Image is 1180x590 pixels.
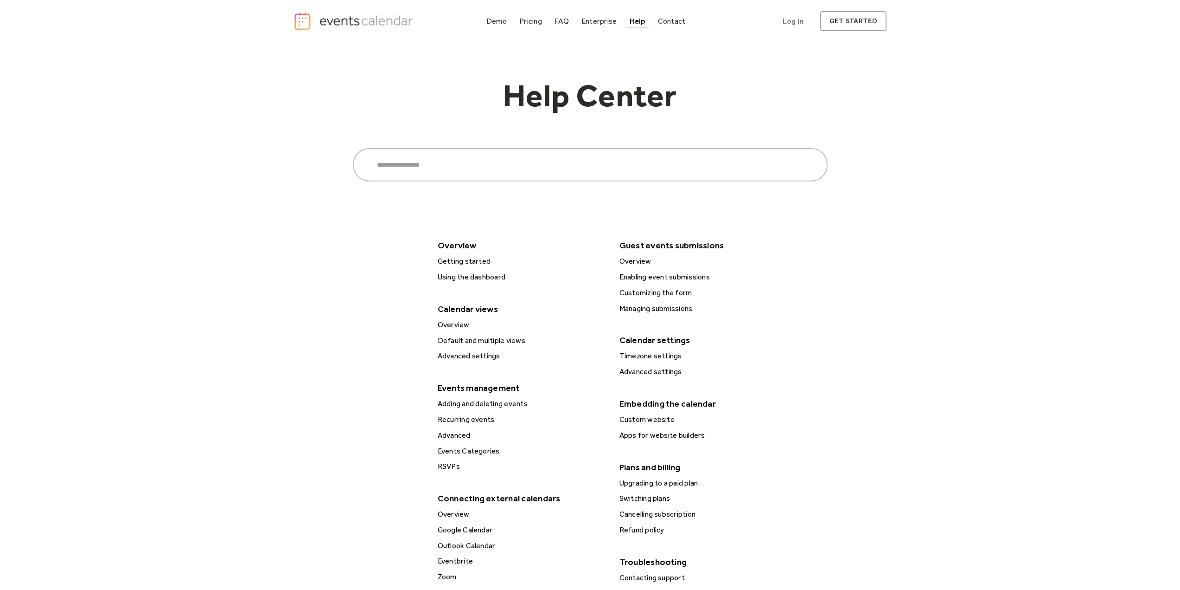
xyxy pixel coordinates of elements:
[658,19,686,24] div: Contact
[483,15,510,27] a: Demo
[519,19,542,24] div: Pricing
[434,319,608,331] a: Overview
[616,271,790,283] a: Enabling event submissions
[435,555,608,567] div: Eventbrite
[434,255,608,267] a: Getting started
[617,414,790,426] div: Custom website
[616,255,790,267] a: Overview
[435,414,608,426] div: Recurring events
[630,19,645,24] div: Help
[617,255,790,267] div: Overview
[615,237,789,253] div: Guest events submissions
[434,429,608,441] a: Advanced
[434,571,608,583] a: Zoom
[435,508,608,520] div: Overview
[435,540,608,552] div: Outlook Calendar
[434,460,608,473] a: RSVPs
[617,429,790,441] div: Apps for website builders
[617,350,790,362] div: Timezone settings
[578,15,620,27] a: Enterprise
[616,572,790,584] a: Contacting support
[617,508,790,520] div: Cancelling subscription
[434,414,608,426] a: Recurring events
[616,350,790,362] a: Timezone settings
[617,493,790,505] div: Switching plans
[581,19,617,24] div: Enterprise
[434,335,608,347] a: Default and multiple views
[435,571,608,583] div: Zoom
[820,11,887,31] a: get started
[617,271,790,283] div: Enabling event submissions
[435,335,608,347] div: Default and multiple views
[615,554,789,570] div: Troubleshooting
[616,303,790,315] a: Managing submissions
[617,287,790,299] div: Customizing the form
[293,12,416,31] a: home
[435,271,608,283] div: Using the dashboard
[616,366,790,378] a: Advanced settings
[434,524,608,536] a: Google Calendar
[433,380,607,396] div: Events management
[617,366,790,378] div: Advanced settings
[460,79,720,120] h1: Help Center
[434,271,608,283] a: Using the dashboard
[433,237,607,253] div: Overview
[435,460,608,473] div: RSVPs
[435,524,608,536] div: Google Calendar
[617,572,790,584] div: Contacting support
[434,555,608,567] a: Eventbrite
[434,445,608,457] a: Events Categories
[433,301,607,317] div: Calendar views
[617,303,790,315] div: Managing submissions
[616,429,790,441] a: Apps for website builders
[435,398,608,410] div: Adding and deleting events
[615,459,789,475] div: Plans and billing
[434,398,608,410] a: Adding and deleting events
[773,11,813,31] a: Log In
[615,395,789,412] div: Embedding the calendar
[435,445,608,457] div: Events Categories
[551,15,573,27] a: FAQ
[486,19,507,24] div: Demo
[435,350,608,362] div: Advanced settings
[555,19,569,24] div: FAQ
[616,414,790,426] a: Custom website
[616,493,790,505] a: Switching plans
[433,490,607,506] div: Connecting external calendars
[434,508,608,520] a: Overview
[516,15,546,27] a: Pricing
[435,319,608,331] div: Overview
[616,287,790,299] a: Customizing the form
[434,540,608,552] a: Outlook Calendar
[615,332,789,348] div: Calendar settings
[616,477,790,489] a: Upgrading to a paid plan
[616,524,790,536] a: Refund policy
[616,508,790,520] a: Cancelling subscription
[435,255,608,267] div: Getting started
[654,15,689,27] a: Contact
[617,477,790,489] div: Upgrading to a paid plan
[434,350,608,362] a: Advanced settings
[617,524,790,536] div: Refund policy
[626,15,649,27] a: Help
[435,429,608,441] div: Advanced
